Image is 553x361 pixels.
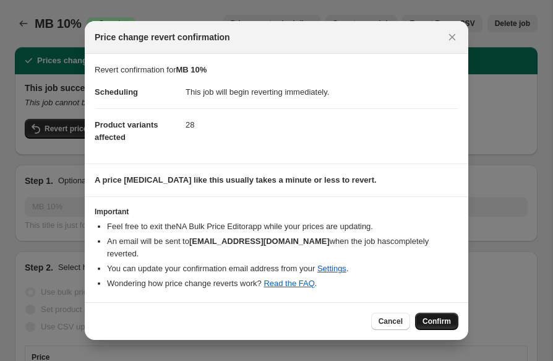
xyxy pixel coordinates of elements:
[444,28,461,46] button: Close
[107,263,458,275] li: You can update your confirmation email address from your .
[107,235,458,260] li: An email will be sent to when the job has completely reverted .
[189,237,330,246] b: [EMAIL_ADDRESS][DOMAIN_NAME]
[264,279,314,288] a: Read the FAQ
[107,220,458,233] li: Feel free to exit the NA Bulk Price Editor app while your prices are updating.
[379,316,403,326] span: Cancel
[95,175,377,185] b: A price [MEDICAL_DATA] like this usually takes a minute or less to revert.
[186,76,458,108] dd: This job will begin reverting immediately.
[415,313,458,330] button: Confirm
[95,87,138,97] span: Scheduling
[107,277,458,290] li: Wondering how price change reverts work? .
[95,120,158,142] span: Product variants affected
[317,264,346,273] a: Settings
[186,108,458,141] dd: 28
[371,313,410,330] button: Cancel
[95,31,230,43] span: Price change revert confirmation
[176,65,207,74] b: MB 10%
[95,64,458,76] p: Revert confirmation for
[422,316,451,326] span: Confirm
[95,207,458,217] h3: Important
